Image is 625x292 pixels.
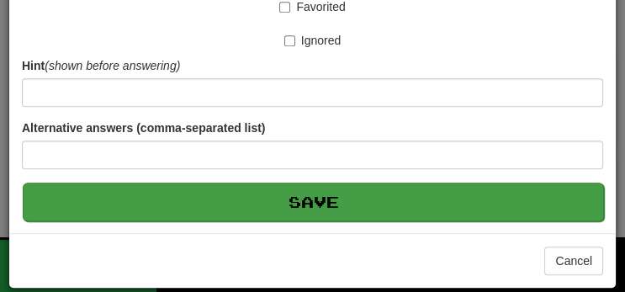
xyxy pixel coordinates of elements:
[279,2,290,13] input: Favorited
[284,35,295,46] input: Ignored
[45,59,180,72] em: (shown before answering)
[22,57,180,74] label: Hint
[544,247,603,275] button: Cancel
[284,32,341,49] label: Ignored
[22,119,265,136] label: Alternative answers (comma-separated list)
[23,183,604,221] button: Save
